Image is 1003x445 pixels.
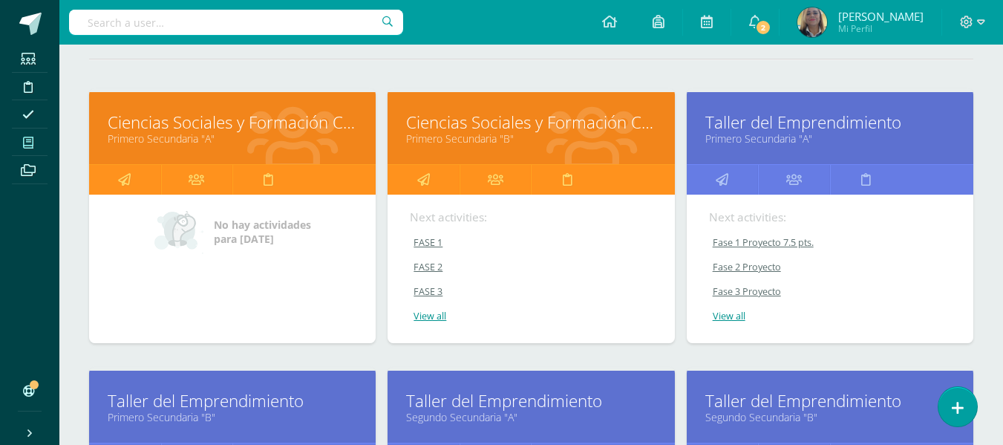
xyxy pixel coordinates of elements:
a: Primero Secundaria "A" [705,131,955,146]
a: Segundo Secundaria "B" [705,410,955,424]
div: Next activities: [410,209,652,225]
a: Primero Secundaria "A" [108,131,357,146]
span: Mi Perfil [838,22,924,35]
a: FASE 2 [410,261,653,273]
a: Fase 1 Proyecto 7.5 pts. [709,236,953,249]
span: 2 [755,19,771,36]
a: Taller del Emprendimiento [705,389,955,412]
a: Taller del Emprendimiento [705,111,955,134]
img: no_activities_small.png [154,209,203,254]
a: View all [410,310,653,322]
a: Taller del Emprendimiento [108,389,357,412]
a: FASE 3 [410,285,653,298]
img: bb58b39fa3ce1079862022ea5337af90.png [797,7,827,37]
a: Fase 3 Proyecto [709,285,953,298]
a: Primero Secundaria "B" [108,410,357,424]
a: Primero Secundaria "B" [406,131,656,146]
a: View all [709,310,953,322]
a: Fase 2 Proyecto [709,261,953,273]
span: No hay actividades para [DATE] [214,218,311,246]
a: Ciencias Sociales y Formación Ciudadana [108,111,357,134]
a: Ciencias Sociales y Formación Ciudadana [406,111,656,134]
a: Taller del Emprendimiento [406,389,656,412]
span: [PERSON_NAME] [838,9,924,24]
div: Next activities: [709,209,951,225]
input: Search a user… [69,10,403,35]
a: Segundo Secundaria "A" [406,410,656,424]
a: FASE 1 [410,236,653,249]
